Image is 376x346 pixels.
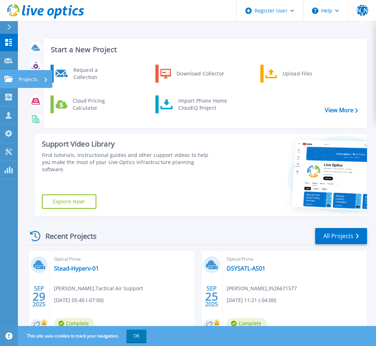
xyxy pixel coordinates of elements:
[175,97,231,112] div: Import Phone Home CloudIQ Project
[70,66,122,81] div: Request a Collection
[69,97,122,112] div: Cloud Pricing Calculator
[20,330,146,342] span: This site uses cookies to track your navigation.
[19,70,38,89] p: Projects
[205,283,218,310] div: SEP 2025
[126,330,146,342] button: OK
[51,46,358,54] h3: Start a New Project
[155,65,229,83] a: Download Collector
[260,65,334,83] a: Upload Files
[315,228,367,244] a: All Projects
[205,293,218,300] span: 25
[32,283,46,310] div: SEP 2025
[54,285,143,292] span: [PERSON_NAME] , Tactical Air Support
[33,293,45,300] span: 29
[227,318,267,329] span: Complete
[54,255,190,263] span: Optical Prime
[227,285,297,292] span: [PERSON_NAME] , 3526671577
[42,194,96,209] a: Explore Now!
[28,227,106,245] div: Recent Projects
[325,107,358,114] a: View More
[42,152,213,173] div: Find tutorials, instructional guides and other support videos to help you make the most of your L...
[173,66,227,81] div: Download Collector
[54,296,103,304] span: [DATE] 05:40 (-07:00)
[279,66,332,81] div: Upload Files
[227,296,276,304] span: [DATE] 11:21 (-04:00)
[54,265,99,272] a: Stead-Hyperv-01
[50,65,124,83] a: Request a Collection
[50,95,124,113] a: Cloud Pricing Calculator
[227,265,265,272] a: DSYSATL-AS01
[42,139,213,149] div: Support Video Library
[227,255,363,263] span: Optical Prime
[54,318,94,329] span: Complete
